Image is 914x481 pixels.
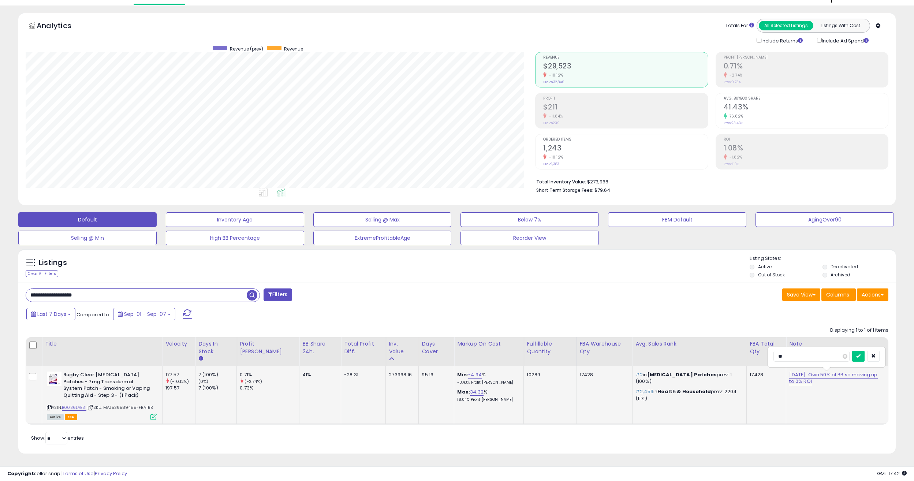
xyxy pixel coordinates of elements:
[546,154,563,160] small: -10.12%
[240,340,296,355] div: Profit [PERSON_NAME]
[198,372,236,378] div: 7 (100%)
[18,212,157,227] button: Default
[198,385,236,391] div: 7 (100%)
[165,385,195,391] div: 197.57
[821,288,856,301] button: Columns
[198,340,234,355] div: Days In Stock
[826,291,849,298] span: Columns
[95,470,127,477] a: Privacy Policy
[546,72,563,78] small: -10.12%
[580,340,629,355] div: FBA Warehouse Qty
[543,162,559,166] small: Prev: 1,383
[543,121,560,125] small: Prev: $239
[77,311,110,318] span: Compared to:
[635,388,741,402] p: in prev: 2204 (11%)
[389,372,413,378] div: 273968.16
[165,372,195,378] div: 177.57
[302,372,335,378] div: 41%
[170,379,189,384] small: (-10.12%)
[724,62,888,72] h2: 0.71%
[758,264,772,270] label: Active
[313,231,452,245] button: ExtremeProfitableAge
[830,327,888,334] div: Displaying 1 to 1 of 1 items
[751,36,812,45] div: Include Returns
[264,288,292,301] button: Filters
[725,22,754,29] div: Totals For
[457,397,518,402] p: 18.04% Profit [PERSON_NAME]
[543,80,564,84] small: Prev: $32,846
[635,340,743,348] div: Avg. Sales Rank
[245,379,262,384] small: (-2.74%)
[789,371,877,385] a: [DATE]: Own 50% of BB so moving up to 0% ROI
[543,144,708,154] h2: 1,243
[344,372,380,378] div: -28.31
[422,340,451,355] div: Days Cover
[7,470,34,477] strong: Copyright
[457,372,518,385] div: %
[724,162,739,166] small: Prev: 1.10%
[724,80,741,84] small: Prev: 0.73%
[422,372,448,378] div: 95.16
[468,371,482,379] a: -4.94
[47,414,64,420] span: All listings currently available for purchase on Amazon
[240,372,299,378] div: 0.71%
[166,231,304,245] button: High BB Percentage
[313,212,452,227] button: Selling @ Max
[65,414,77,420] span: FBA
[527,372,571,378] div: 10289
[344,340,383,355] div: Total Profit Diff.
[635,372,741,385] p: in prev: 1 (100%)
[457,388,470,395] b: Max:
[457,340,521,348] div: Markup on Cost
[543,103,708,113] h2: $211
[724,97,888,101] span: Avg. Buybox Share
[460,212,599,227] button: Below 7%
[457,389,518,402] div: %
[536,187,593,193] b: Short Term Storage Fees:
[39,258,67,268] h5: Listings
[7,470,127,477] div: seller snap | |
[647,371,717,378] span: [MEDICAL_DATA] Patches
[454,337,524,366] th: The percentage added to the cost of goods (COGS) that forms the calculator for Min & Max prices.
[457,371,468,378] b: Min:
[47,372,157,419] div: ASIN:
[47,372,61,386] img: 41IIIKNIiEL._SL40_.jpg
[789,340,885,348] div: Note
[536,177,883,186] li: $273,968
[580,372,627,378] div: 17428
[546,113,563,119] small: -11.84%
[26,308,75,320] button: Last 7 Days
[812,36,880,45] div: Include Ad Spend
[635,388,653,395] span: #2,453
[37,20,86,33] h5: Analytics
[756,212,894,227] button: AgingOver90
[724,103,888,113] h2: 41.43%
[543,56,708,60] span: Revenue
[470,388,484,396] a: 34.32
[527,340,573,355] div: Fulfillable Quantity
[389,340,415,355] div: Inv. value
[750,372,780,378] div: 17428
[457,380,518,385] p: -3.43% Profit [PERSON_NAME]
[62,404,86,411] a: B0036LAE3I
[877,470,907,477] span: 2025-09-15 17:42 GMT
[18,231,157,245] button: Selling @ Min
[831,272,850,278] label: Archived
[857,288,888,301] button: Actions
[240,385,299,391] div: 0.73%
[198,355,203,362] small: Days In Stock.
[198,379,209,384] small: (0%)
[608,212,746,227] button: FBM Default
[63,372,152,400] b: Rugby Clear [MEDICAL_DATA] Patches - 7mg Transdermal System Patch - Smoking or Vaping Quitting Ai...
[26,270,58,277] div: Clear All Filters
[124,310,166,318] span: Sep-01 - Sep-07
[750,340,783,355] div: FBA Total Qty
[543,62,708,72] h2: $29,523
[759,21,813,30] button: All Selected Listings
[782,288,820,301] button: Save View
[724,144,888,154] h2: 1.08%
[813,21,868,30] button: Listings With Cost
[87,404,153,410] span: | SKU: MAJ536589488-FBATRB
[724,121,743,125] small: Prev: 23.43%
[727,72,743,78] small: -2.74%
